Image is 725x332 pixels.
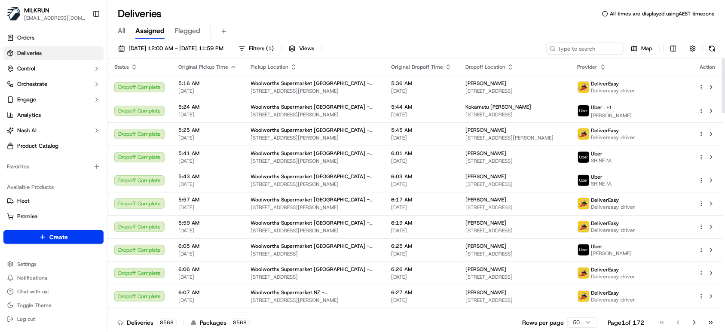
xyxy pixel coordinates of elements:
span: 5:59 AM [178,219,237,226]
span: [PERSON_NAME] [465,219,506,226]
span: [DATE] [391,250,452,257]
span: Views [299,45,314,52]
span: 6:06 AM [178,266,237,273]
span: [DATE] [178,204,237,211]
span: [DATE] [178,111,237,118]
div: Favorites [3,160,104,174]
span: Woolworths Supermarket [GEOGRAPHIC_DATA] - [GEOGRAPHIC_DATA] [251,266,377,273]
button: Notifications [3,272,104,284]
span: [STREET_ADDRESS] [465,274,564,280]
span: [DATE] [178,227,237,234]
div: Action [698,64,716,70]
div: Packages [191,318,250,327]
span: [PERSON_NAME] [591,250,632,257]
span: 5:25 AM [178,127,237,134]
span: [STREET_ADDRESS] [465,250,564,257]
span: Uber [591,243,603,250]
button: [DATE] 12:00 AM - [DATE] 11:59 PM [114,43,227,55]
button: Promise [3,210,104,223]
span: Fleet [17,197,30,205]
span: Product Catalog [17,142,58,150]
span: [STREET_ADDRESS] [465,297,564,304]
button: Log out [3,313,104,325]
span: Pickup Location [251,64,288,70]
span: Delivereasy driver [591,296,636,303]
span: Create [49,233,68,241]
span: Control [17,65,35,73]
span: Deliveries [17,49,42,57]
span: Woolworths Supermarket NZ - [GEOGRAPHIC_DATA] [251,289,377,296]
span: [STREET_ADDRESS] [465,181,564,188]
span: 6:25 AM [391,243,452,250]
span: Dropoff Location [465,64,505,70]
span: Original Pickup Time [178,64,228,70]
span: [DATE] [178,181,237,188]
span: [DATE] [391,274,452,280]
span: [DATE] [178,297,237,304]
span: Woolworths Supermarket [GEOGRAPHIC_DATA] - [GEOGRAPHIC_DATA] [251,127,377,134]
span: Original Dropoff Time [391,64,443,70]
span: [DATE] [391,181,452,188]
button: Engage [3,93,104,107]
button: Orchestrate [3,77,104,91]
button: Chat with us! [3,286,104,298]
span: [PERSON_NAME] [465,80,506,87]
span: Flagged [175,26,200,36]
a: Deliveries [3,46,104,60]
span: [STREET_ADDRESS] [251,250,377,257]
span: 6:03 AM [391,173,452,180]
span: Woolworths Supermarket [GEOGRAPHIC_DATA] - [GEOGRAPHIC_DATA] [251,104,377,110]
button: Filters(1) [235,43,278,55]
span: 6:27 AM [391,312,452,319]
span: SHINE M. [591,157,612,164]
img: delivereasy_logo.png [578,221,589,232]
img: delivereasy_logo.png [578,291,589,302]
span: 5:41 AM [178,150,237,157]
span: [DATE] [178,250,237,257]
p: Rows per page [522,318,564,327]
span: [STREET_ADDRESS][PERSON_NAME] [251,204,377,211]
span: Woolworths Supermarket [GEOGRAPHIC_DATA] - [GEOGRAPHIC_DATA] [251,150,377,157]
span: Kokamutu [PERSON_NAME] [465,104,531,110]
span: [STREET_ADDRESS] [465,204,564,211]
span: Orchestrate [17,80,47,88]
span: [PERSON_NAME] [465,243,506,250]
span: 5:44 AM [391,104,452,110]
span: Filters [249,45,274,52]
span: 5:57 AM [178,196,237,203]
span: Uber [591,174,603,180]
span: [PERSON_NAME] [465,196,506,203]
a: Product Catalog [3,139,104,153]
img: delivereasy_logo.png [578,198,589,209]
span: [STREET_ADDRESS][PERSON_NAME] [251,227,377,234]
span: Woolworths Supermarket [GEOGRAPHIC_DATA] - [GEOGRAPHIC_DATA] [251,312,377,319]
img: delivereasy_logo.png [578,82,589,93]
span: Woolworths Supermarket [GEOGRAPHIC_DATA] - [GEOGRAPHIC_DATA] [251,219,377,226]
span: Woolworths Supermarket [GEOGRAPHIC_DATA] - [GEOGRAPHIC_DATA] [251,196,377,203]
span: 6:17 AM [391,196,452,203]
div: Page 1 of 172 [608,318,644,327]
span: Woolworths Supermarket [GEOGRAPHIC_DATA] - [GEOGRAPHIC_DATA] [251,243,377,250]
span: [STREET_ADDRESS][PERSON_NAME] [251,181,377,188]
span: Delivereasy driver [591,134,636,141]
span: Promise [17,213,37,220]
span: [PERSON_NAME] [465,173,506,180]
button: Map [627,43,656,55]
span: [DATE] [178,274,237,280]
span: 5:36 AM [391,80,452,87]
span: Log out [17,316,35,323]
img: delivereasy_logo.png [578,128,589,140]
span: [DATE] 12:00 AM - [DATE] 11:59 PM [128,45,223,52]
span: [DATE] [178,134,237,141]
span: [PERSON_NAME] [465,127,506,134]
span: DeliverEasy [591,220,619,227]
span: [DATE] [391,134,452,141]
span: [STREET_ADDRESS] [465,158,564,164]
span: [PERSON_NAME] [465,266,506,273]
span: 6:26 AM [391,266,452,273]
span: [STREET_ADDRESS][PERSON_NAME] [251,158,377,164]
span: 6:27 AM [391,289,452,296]
span: DeliverEasy [591,289,619,296]
div: 8568 [230,319,250,326]
img: delivereasy_logo.png [578,268,589,279]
